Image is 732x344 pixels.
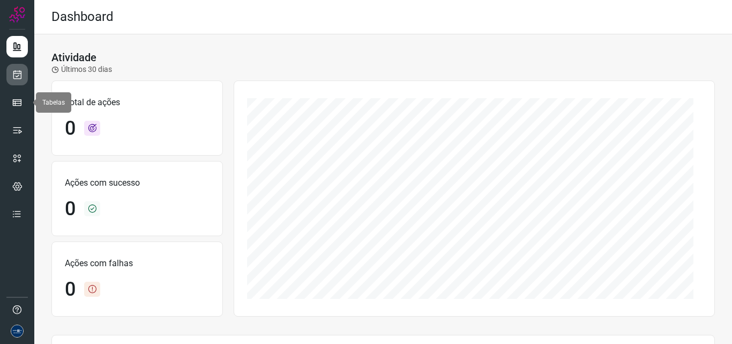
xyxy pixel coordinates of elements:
[51,51,96,64] h3: Atividade
[65,278,76,301] h1: 0
[9,6,25,23] img: Logo
[11,325,24,338] img: d06bdf07e729e349525d8f0de7f5f473.png
[65,117,76,140] h1: 0
[65,96,210,109] p: Total de ações
[51,64,112,75] p: Últimos 30 dias
[65,257,210,270] p: Ações com falhas
[65,177,210,189] p: Ações com sucesso
[51,9,114,25] h2: Dashboard
[65,197,76,221] h1: 0
[42,99,65,106] span: Tabelas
